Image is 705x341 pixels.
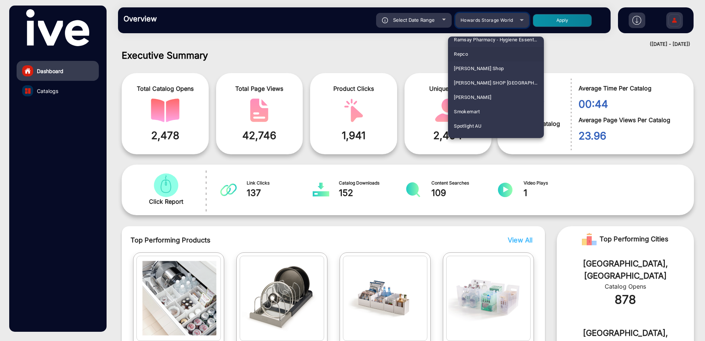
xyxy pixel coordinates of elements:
[454,32,538,47] span: Ramsay Pharmacy - Hygiene Essentials
[454,76,538,90] span: [PERSON_NAME] SHOP [GEOGRAPHIC_DATA]
[454,90,491,104] span: [PERSON_NAME]
[454,133,482,148] span: Spotlight MY
[454,119,481,133] span: Spotlight AU
[454,61,504,76] span: [PERSON_NAME] Shop
[454,104,480,119] span: Smokemart
[454,47,468,61] span: Repco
